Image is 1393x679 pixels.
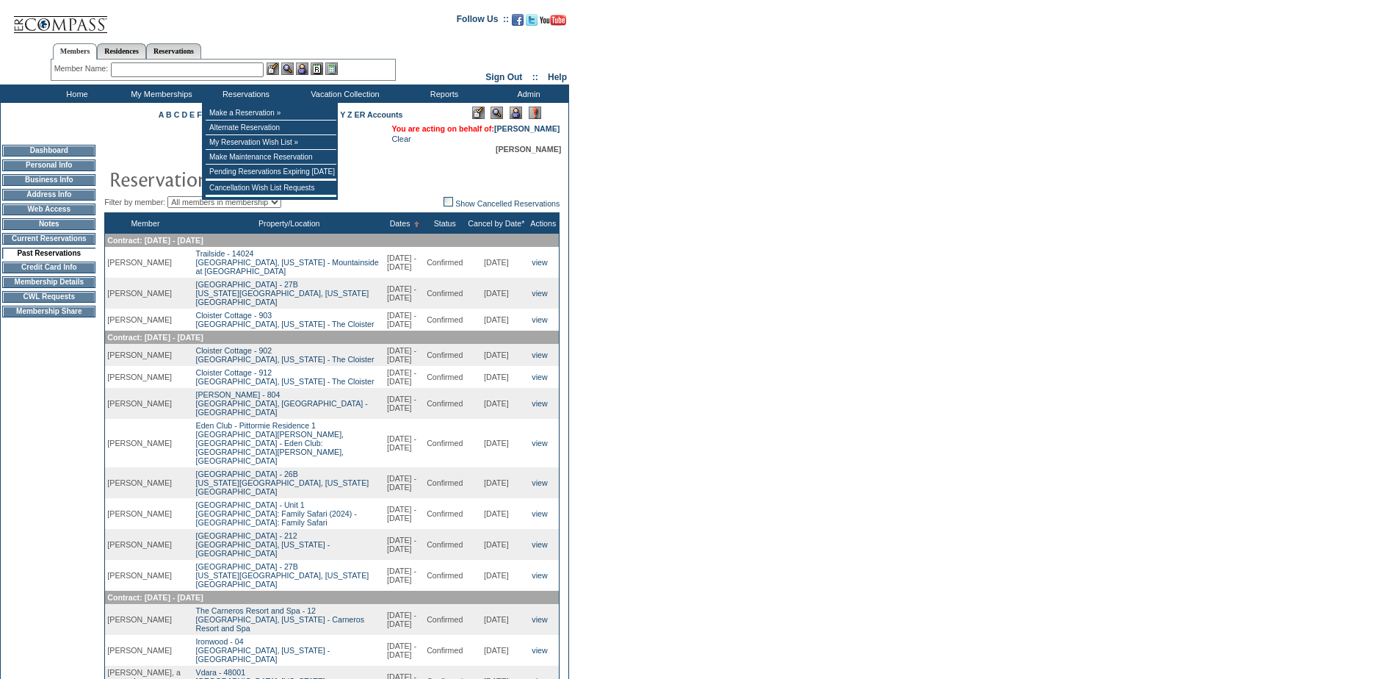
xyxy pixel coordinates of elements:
td: [PERSON_NAME] [105,419,186,467]
a: Z [347,110,352,119]
img: Compass Home [12,4,108,34]
span: You are acting on behalf of: [391,124,560,133]
a: view [532,351,547,359]
td: Address Info [2,189,95,201]
img: b_calculator.gif [325,62,338,75]
td: Confirmed [424,388,465,419]
img: View [281,62,294,75]
span: Filter by member: [104,198,165,206]
td: [DATE] - [DATE] [385,419,424,467]
a: Dates [390,219,410,228]
img: Impersonate [510,107,522,119]
img: Ascending [410,221,420,227]
td: Confirmed [424,529,465,560]
a: view [532,509,547,518]
img: Impersonate [296,62,308,75]
img: Follow us on Twitter [526,14,538,26]
a: view [532,258,547,267]
a: Show Cancelled Reservations [444,199,560,208]
img: Subscribe to our YouTube Channel [540,15,566,26]
td: Web Access [2,204,95,215]
td: [DATE] [465,278,527,309]
td: Cancellation Wish List Requests [206,181,336,195]
td: [DATE] - [DATE] [385,604,424,635]
img: b_edit.gif [267,62,279,75]
td: Confirmed [424,366,465,388]
img: Reservations [311,62,323,75]
a: Sign Out [485,72,522,82]
td: [PERSON_NAME] [105,560,186,591]
td: Membership Details [2,276,95,288]
a: Follow us on Twitter [526,18,538,27]
a: The Carneros Resort and Spa - 12[GEOGRAPHIC_DATA], [US_STATE] - Carneros Resort and Spa [196,606,365,633]
a: Property/Location [258,219,320,228]
td: [DATE] [465,529,527,560]
a: view [532,646,547,655]
td: [DATE] - [DATE] [385,366,424,388]
td: [DATE] - [DATE] [385,309,424,331]
span: Contract: [DATE] - [DATE] [107,593,203,602]
td: Make Maintenance Reservation [206,150,336,165]
a: A [159,110,164,119]
img: Log Concern/Member Elevation [529,107,541,119]
a: view [532,315,547,324]
td: [PERSON_NAME] [105,278,186,309]
td: [DATE] - [DATE] [385,498,424,529]
a: Trailside - 14024[GEOGRAPHIC_DATA], [US_STATE] - Mountainside at [GEOGRAPHIC_DATA] [196,249,379,276]
td: My Reservation Wish List » [206,135,336,150]
td: My Memberships [117,85,202,103]
td: Confirmed [424,344,465,366]
td: [DATE] - [DATE] [385,344,424,366]
td: Confirmed [424,309,465,331]
td: Past Reservations [2,248,95,259]
td: [PERSON_NAME] [105,388,186,419]
td: Alternate Reservation [206,121,336,135]
a: Clear [391,134,410,143]
a: view [532,373,547,381]
td: Confirmed [424,419,465,467]
td: [DATE] - [DATE] [385,635,424,666]
td: [DATE] - [DATE] [385,529,424,560]
a: view [532,439,547,448]
a: [GEOGRAPHIC_DATA] - 212[GEOGRAPHIC_DATA], [US_STATE] - [GEOGRAPHIC_DATA] [196,531,330,558]
td: Confirmed [424,247,465,278]
a: ER Accounts [355,110,403,119]
td: [DATE] - [DATE] [385,388,424,419]
a: Become our fan on Facebook [512,18,524,27]
td: [DATE] - [DATE] [385,560,424,591]
td: Home [33,85,117,103]
span: Contract: [DATE] - [DATE] [107,236,203,245]
span: [PERSON_NAME] [496,145,561,154]
a: [GEOGRAPHIC_DATA] - 26B[US_STATE][GEOGRAPHIC_DATA], [US_STATE][GEOGRAPHIC_DATA] [196,470,369,496]
a: view [532,289,547,298]
a: Y [340,110,345,119]
a: view [532,540,547,549]
td: [PERSON_NAME] [105,604,186,635]
a: Reservations [146,43,201,59]
td: Notes [2,218,95,230]
td: [DATE] - [DATE] [385,247,424,278]
td: Personal Info [2,159,95,171]
a: Residences [97,43,146,59]
a: view [532,571,547,580]
td: CWL Requests [2,291,95,303]
td: [DATE] [465,604,527,635]
td: Confirmed [424,604,465,635]
img: Edit Mode [472,107,485,119]
td: [DATE] [465,498,527,529]
a: Subscribe to our YouTube Channel [540,18,566,27]
a: Eden Club - Pittormie Residence 1[GEOGRAPHIC_DATA][PERSON_NAME], [GEOGRAPHIC_DATA] - Eden Club: [... [196,421,344,465]
td: [DATE] [465,560,527,591]
a: D [181,110,187,119]
a: [PERSON_NAME] - 804[GEOGRAPHIC_DATA], [GEOGRAPHIC_DATA] - [GEOGRAPHIC_DATA] [196,390,368,417]
span: :: [532,72,538,82]
td: [PERSON_NAME] [105,309,186,331]
td: [PERSON_NAME] [105,366,186,388]
a: E [189,110,195,119]
a: Members [53,43,98,60]
td: Confirmed [424,635,465,666]
td: [DATE] [465,419,527,467]
td: Confirmed [424,498,465,529]
img: View Mode [491,107,503,119]
span: Contract: [DATE] - [DATE] [107,333,203,342]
